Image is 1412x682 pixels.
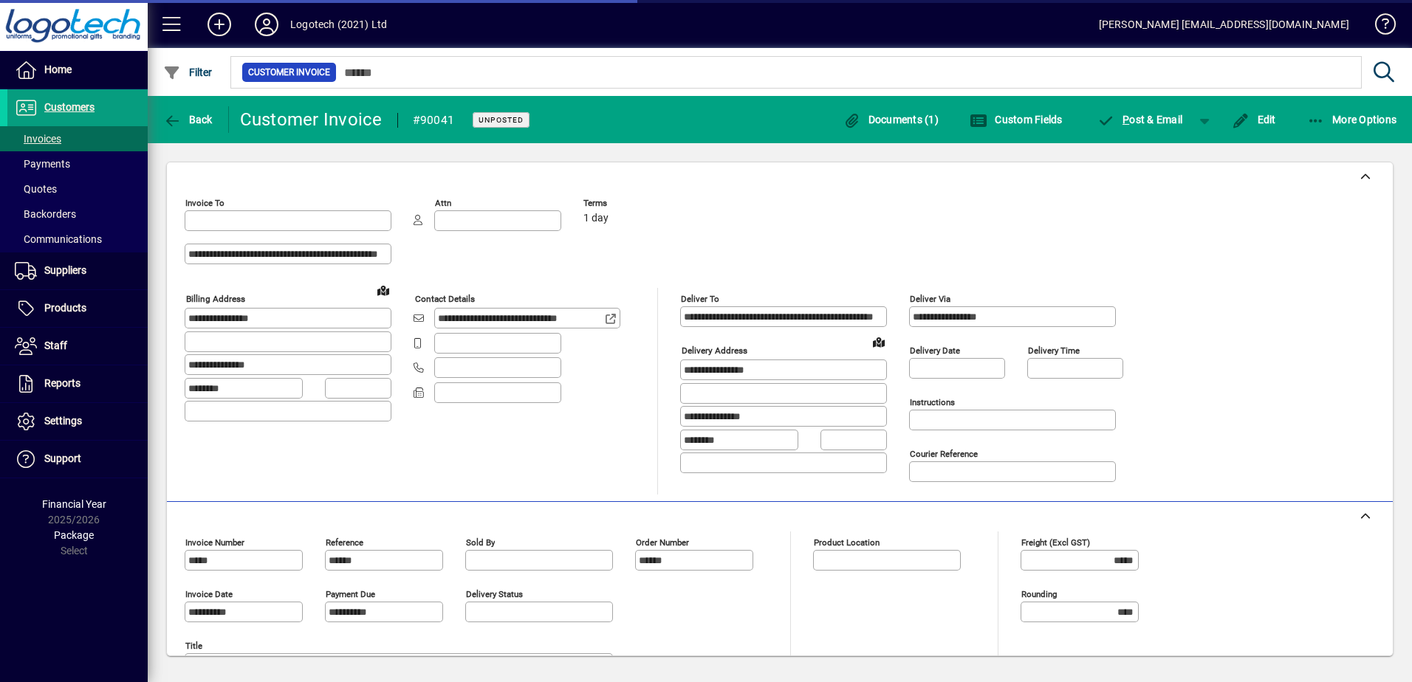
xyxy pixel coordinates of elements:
mat-label: Product location [814,537,880,548]
mat-label: Invoice date [185,589,233,599]
a: Products [7,290,148,327]
button: More Options [1303,106,1401,133]
mat-label: Delivery status [466,589,523,599]
mat-label: Payment due [326,589,375,599]
mat-label: Reference [326,537,363,548]
mat-label: Invoice To [185,198,225,208]
app-page-header-button: Back [148,106,229,133]
span: Customer Invoice [248,65,330,80]
a: Suppliers [7,252,148,289]
span: Back [163,114,213,125]
span: Home [44,63,72,75]
button: Back [160,106,216,133]
span: Edit [1232,114,1276,125]
mat-label: Freight (excl GST) [1021,537,1090,548]
span: Package [54,529,94,541]
span: Filter [163,66,213,78]
div: [PERSON_NAME] [EMAIL_ADDRESS][DOMAIN_NAME] [1099,13,1349,36]
span: Custom Fields [970,114,1063,125]
mat-label: Order number [636,537,689,548]
mat-label: Delivery date [910,345,960,356]
span: Backorders [15,208,76,220]
span: Settings [44,415,82,427]
a: Communications [7,227,148,252]
mat-label: Attn [435,198,451,208]
a: Reports [7,365,148,402]
span: Documents (1) [843,114,939,125]
a: Quotes [7,176,148,201]
mat-label: Instructions [910,397,955,407]
mat-label: Sold by [466,537,495,548]
span: Payments [15,158,70,170]
span: More Options [1307,114,1397,125]
button: Post & Email [1090,106,1190,133]
a: Payments [7,151,148,176]
mat-label: Invoice number [185,537,244,548]
span: Financial Year [42,498,106,510]
mat-label: Deliver via [910,294,950,304]
div: Logotech (2021) Ltd [290,13,387,36]
button: Add [196,11,243,38]
a: Staff [7,328,148,365]
span: Unposted [479,115,524,125]
span: Quotes [15,183,57,195]
span: Customers [44,101,95,113]
a: Support [7,441,148,478]
mat-label: Deliver To [681,294,719,304]
span: Support [44,452,81,464]
span: Staff [44,340,67,351]
a: View on map [371,278,395,302]
span: Products [44,302,86,314]
button: Profile [243,11,290,38]
span: ost & Email [1097,114,1183,125]
span: P [1123,114,1129,125]
mat-label: Rounding [1021,589,1057,599]
span: Communications [15,233,102,245]
span: Suppliers [44,264,86,276]
span: Terms [583,199,672,208]
button: Filter [160,59,216,86]
a: Backorders [7,201,148,227]
a: View on map [867,330,891,354]
mat-label: Title [185,641,202,651]
button: Custom Fields [966,106,1066,133]
a: Settings [7,403,148,440]
mat-label: Delivery time [1028,345,1080,356]
div: Customer Invoice [240,108,383,131]
a: Knowledge Base [1364,3,1394,51]
a: Invoices [7,126,148,151]
mat-label: Courier Reference [910,449,978,459]
button: Edit [1228,106,1280,133]
button: Documents (1) [839,106,942,133]
span: 1 day [583,213,609,224]
a: Home [7,52,148,89]
span: Reports [44,377,80,389]
div: #90041 [413,108,455,132]
span: Invoices [15,133,61,145]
